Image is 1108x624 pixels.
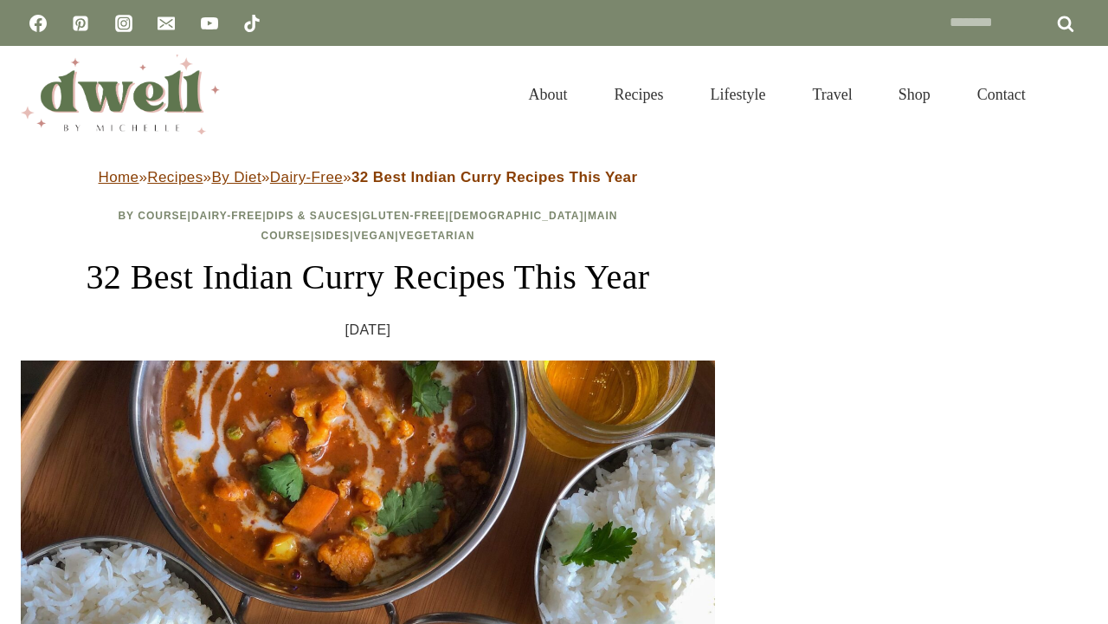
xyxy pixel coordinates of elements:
[191,210,262,222] a: Dairy-Free
[789,64,875,125] a: Travel
[449,210,584,222] a: [DEMOGRAPHIC_DATA]
[345,317,391,343] time: [DATE]
[211,169,261,185] a: By Diet
[875,64,954,125] a: Shop
[270,169,343,185] a: Dairy-Free
[118,210,617,242] span: | | | | | | | |
[149,6,184,41] a: Email
[106,6,141,41] a: Instagram
[235,6,269,41] a: TikTok
[686,64,789,125] a: Lifestyle
[314,230,350,242] a: Sides
[192,6,227,41] a: YouTube
[147,169,203,185] a: Recipes
[99,169,139,185] a: Home
[1058,80,1087,109] button: View Search Form
[21,6,55,41] a: Facebook
[351,169,637,185] strong: 32 Best Indian Curry Recipes This Year
[505,64,590,125] a: About
[267,210,358,222] a: Dips & Sauces
[354,230,396,242] a: Vegan
[954,64,1049,125] a: Contact
[21,251,715,303] h1: 32 Best Indian Curry Recipes This Year
[399,230,475,242] a: Vegetarian
[63,6,98,41] a: Pinterest
[118,210,187,222] a: By Course
[362,210,445,222] a: Gluten-Free
[21,55,220,134] img: DWELL by michelle
[590,64,686,125] a: Recipes
[505,64,1049,125] nav: Primary Navigation
[99,169,638,185] span: » » » »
